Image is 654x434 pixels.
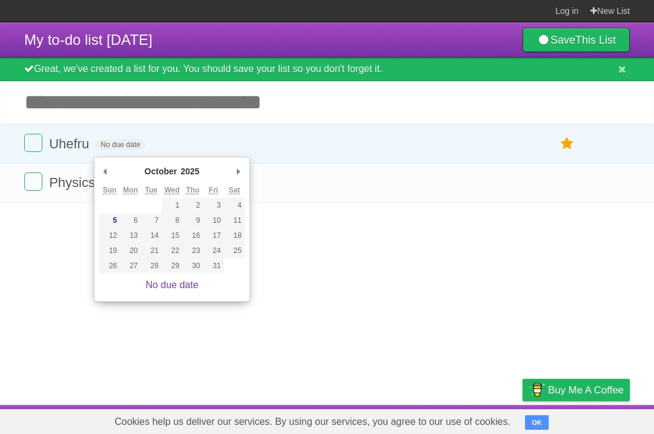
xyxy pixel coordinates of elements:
[162,243,182,258] button: 22
[203,258,223,274] button: 31
[49,175,140,190] span: Physics review
[141,258,162,274] button: 28
[141,228,162,243] button: 14
[141,213,162,228] button: 7
[120,228,140,243] button: 13
[556,134,579,154] label: Star task
[162,198,182,213] button: 1
[525,415,549,430] button: OK
[96,139,145,150] span: No due date
[553,408,630,431] a: Suggest a feature
[203,243,223,258] button: 24
[49,136,92,151] span: Uhefru
[99,258,120,274] button: 26
[99,243,120,258] button: 19
[182,243,203,258] button: 23
[141,243,162,258] button: 21
[228,186,240,195] abbr: Saturday
[224,198,245,213] button: 4
[24,134,42,152] label: Done
[233,162,245,180] button: Next Month
[548,380,624,401] span: Buy me a coffee
[224,213,245,228] button: 11
[162,258,182,274] button: 29
[99,162,111,180] button: Previous Month
[507,408,538,431] a: Privacy
[103,186,117,195] abbr: Sunday
[145,186,157,195] abbr: Tuesday
[179,162,201,180] div: 2025
[401,408,451,431] a: Developers
[164,186,179,195] abbr: Wednesday
[203,213,223,228] button: 10
[182,258,203,274] button: 30
[182,213,203,228] button: 9
[120,243,140,258] button: 20
[523,28,630,52] a: SaveThis List
[162,228,182,243] button: 15
[99,228,120,243] button: 12
[99,213,120,228] button: 5
[182,228,203,243] button: 16
[186,186,199,195] abbr: Thursday
[529,380,545,400] img: Buy me a coffee
[182,198,203,213] button: 2
[162,213,182,228] button: 8
[575,34,616,46] b: This List
[123,186,138,195] abbr: Monday
[24,173,42,191] label: Done
[120,258,140,274] button: 27
[102,410,523,434] span: Cookies help us deliver our services. By using our services, you agree to our use of cookies.
[209,186,218,195] abbr: Friday
[362,408,387,431] a: About
[224,243,245,258] button: 25
[203,228,223,243] button: 17
[145,280,198,290] a: No due date
[203,198,223,213] button: 3
[120,213,140,228] button: 6
[143,162,179,180] div: October
[523,379,630,401] a: Buy me a coffee
[224,228,245,243] button: 18
[466,408,492,431] a: Terms
[24,31,153,48] span: My to-do list [DATE]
